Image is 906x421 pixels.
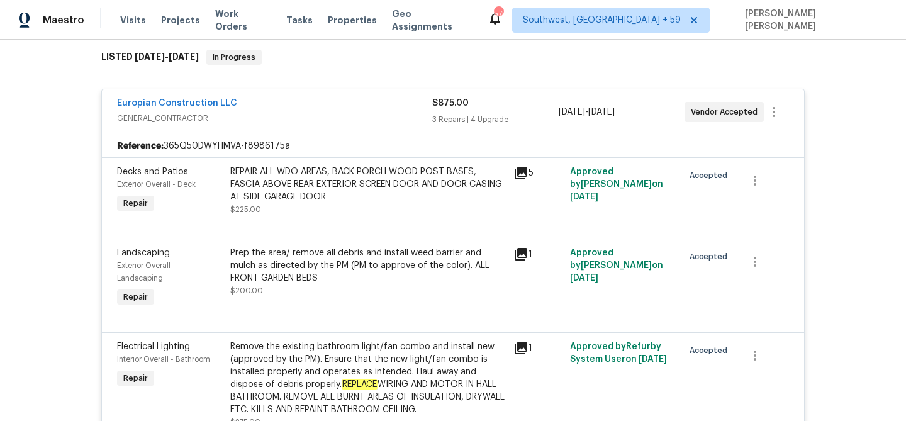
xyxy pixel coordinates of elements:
span: Exterior Overall - Deck [117,181,196,188]
span: Accepted [690,250,732,263]
span: Geo Assignments [392,8,473,33]
span: Interior Overall - Bathroom [117,356,210,363]
div: Prep the area/ remove all debris and install weed barrier and mulch as directed by the PM (PM to ... [230,247,506,284]
span: Approved by [PERSON_NAME] on [570,167,663,201]
span: Work Orders [215,8,271,33]
span: Decks and Patios [117,167,188,176]
span: Projects [161,14,200,26]
span: Repair [118,291,153,303]
span: [PERSON_NAME] [PERSON_NAME] [740,8,887,33]
span: - [135,52,199,61]
span: [DATE] [570,274,598,283]
span: Visits [120,14,146,26]
span: $875.00 [432,99,469,108]
span: $225.00 [230,206,261,213]
span: Approved by [PERSON_NAME] on [570,249,663,283]
div: 575 [494,8,503,20]
h6: LISTED [101,50,199,65]
span: [DATE] [570,193,598,201]
div: 365Q50DWYHMVA-f8986175a [102,135,804,157]
span: Southwest, [GEOGRAPHIC_DATA] + 59 [523,14,681,26]
div: 1 [513,340,562,356]
span: [DATE] [169,52,199,61]
span: Vendor Accepted [691,106,763,118]
div: LISTED [DATE]-[DATE]In Progress [98,37,808,77]
div: Remove the existing bathroom light/fan combo and install new (approved by the PM). Ensure that th... [230,340,506,416]
div: 3 Repairs | 4 Upgrade [432,113,558,126]
span: - [559,106,615,118]
em: REPLACE [342,379,377,390]
span: Repair [118,372,153,385]
div: 1 [513,247,562,262]
b: Reference: [117,140,164,152]
span: [DATE] [135,52,165,61]
span: [DATE] [639,355,667,364]
span: [DATE] [559,108,585,116]
div: 5 [513,166,562,181]
span: Repair [118,197,153,210]
span: Accepted [690,169,732,182]
div: REPAIR ALL WDO AREAS, BACK PORCH WOOD POST BASES, FASCIA ABOVE REAR EXTERIOR SCREEN DOOR AND DOOR... [230,166,506,203]
span: Electrical Lighting [117,342,190,351]
span: GENERAL_CONTRACTOR [117,112,432,125]
span: $200.00 [230,287,263,295]
span: Properties [328,14,377,26]
a: Europian Construction LLC [117,99,237,108]
span: [DATE] [588,108,615,116]
span: Approved by Refurby System User on [570,342,667,364]
span: Accepted [690,344,732,357]
span: Landscaping [117,249,170,257]
span: Exterior Overall - Landscaping [117,262,176,282]
span: Tasks [286,16,313,25]
span: Maestro [43,14,84,26]
span: In Progress [208,51,260,64]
